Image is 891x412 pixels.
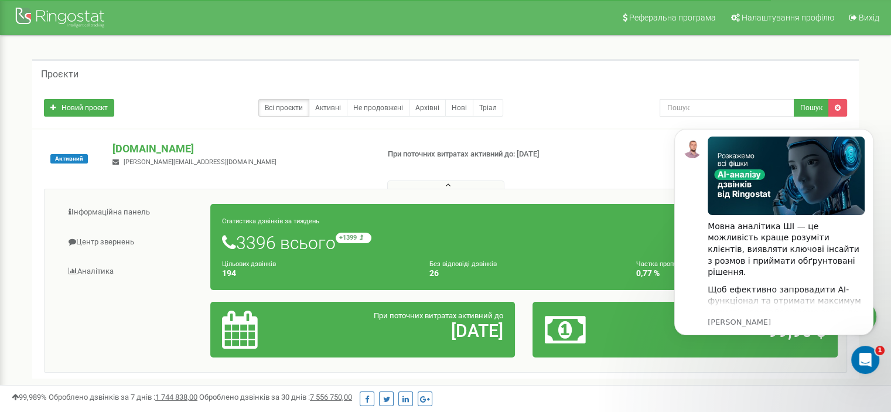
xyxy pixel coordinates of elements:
small: Статистика дзвінків за тиждень [222,217,319,225]
u: 7 556 750,00 [310,393,352,401]
span: Вихід [859,13,879,22]
a: Всі проєкти [258,99,309,117]
h4: 0,77 % [636,269,826,278]
p: [DOMAIN_NAME] [112,141,368,156]
span: Реферальна програма [629,13,716,22]
h2: [DATE] [322,321,503,341]
span: Оброблено дзвінків за 30 днів : [199,393,352,401]
a: Інформаційна панель [53,198,211,227]
span: 99,989% [12,393,47,401]
a: Нові [445,99,473,117]
u: 1 744 838,00 [155,393,197,401]
span: Активний [50,154,88,164]
span: 1 [875,346,885,355]
span: Оброблено дзвінків за 7 днів : [49,393,197,401]
a: Новий проєкт [44,99,114,117]
button: Пошук [794,99,829,117]
iframe: Intercom live chat [851,346,879,374]
span: При поточних витратах активний до [374,311,503,320]
a: Не продовжені [347,99,409,117]
h1: 3396 всього [222,233,826,253]
h4: 26 [429,269,619,278]
small: Частка пропущених дзвінків [636,260,722,268]
a: Тріал [473,99,503,117]
h4: 194 [222,269,412,278]
small: Цільових дзвінків [222,260,276,268]
small: Без відповіді дзвінків [429,260,497,268]
a: Центр звернень [53,228,211,257]
a: Аналiтика [53,257,211,286]
span: Налаштування профілю [742,13,834,22]
input: Пошук [660,99,794,117]
iframe: Intercom notifications повідомлення [657,111,891,380]
h5: Проєкти [41,69,78,80]
p: При поточних витратах активний до: [DATE] [388,149,575,160]
a: Активні [309,99,347,117]
small: +1399 [336,233,371,243]
span: [PERSON_NAME][EMAIL_ADDRESS][DOMAIN_NAME] [124,158,276,166]
h2: 99,90 $ [644,321,826,341]
a: Архівні [409,99,446,117]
